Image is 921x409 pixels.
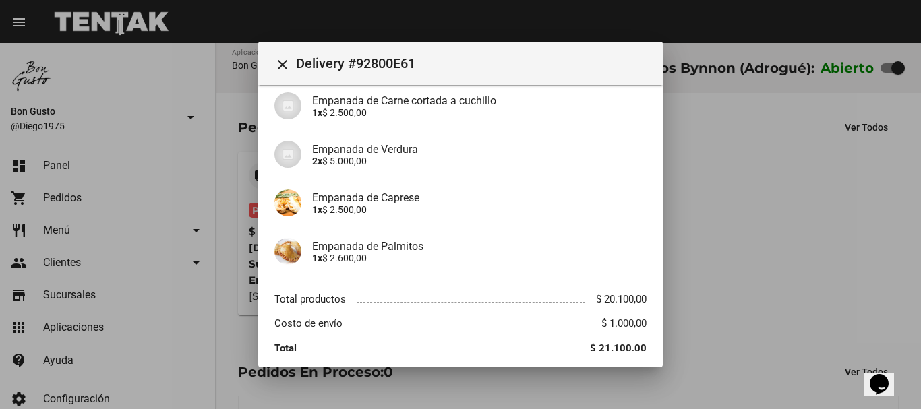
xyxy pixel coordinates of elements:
span: Delivery #92800E61 [296,53,652,74]
img: 4730223d-b286-4edc-adea-357d75887313.jpg [274,189,301,216]
li: Total productos $ 20.100,00 [274,286,647,311]
h4: Empanada de Carne cortada a cuchillo [312,94,647,107]
button: Cerrar [269,50,296,77]
b: 1x [312,253,322,263]
li: Costo de envío $ 1.000,00 [274,311,647,336]
p: $ 2.500,00 [312,107,647,118]
h4: Empanada de Caprese [312,191,647,204]
h4: Empanada de Palmitos [312,240,647,253]
p: $ 2.600,00 [312,253,647,263]
img: 07c47add-75b0-4ce5-9aba-194f44787723.jpg [274,141,301,168]
li: Total $ 21.100,00 [274,336,647,361]
img: d6decb59-80b7-44a7-8e2a-719b4964cb17.jpg [274,238,301,265]
b: 1x [312,204,322,215]
mat-icon: Cerrar [274,57,291,73]
img: 07c47add-75b0-4ce5-9aba-194f44787723.jpg [274,92,301,119]
p: $ 5.000,00 [312,156,647,166]
p: $ 2.500,00 [312,204,647,215]
b: 2x [312,156,322,166]
b: 1x [312,107,322,118]
iframe: chat widget [864,355,908,396]
h4: Empanada de Verdura [312,143,647,156]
